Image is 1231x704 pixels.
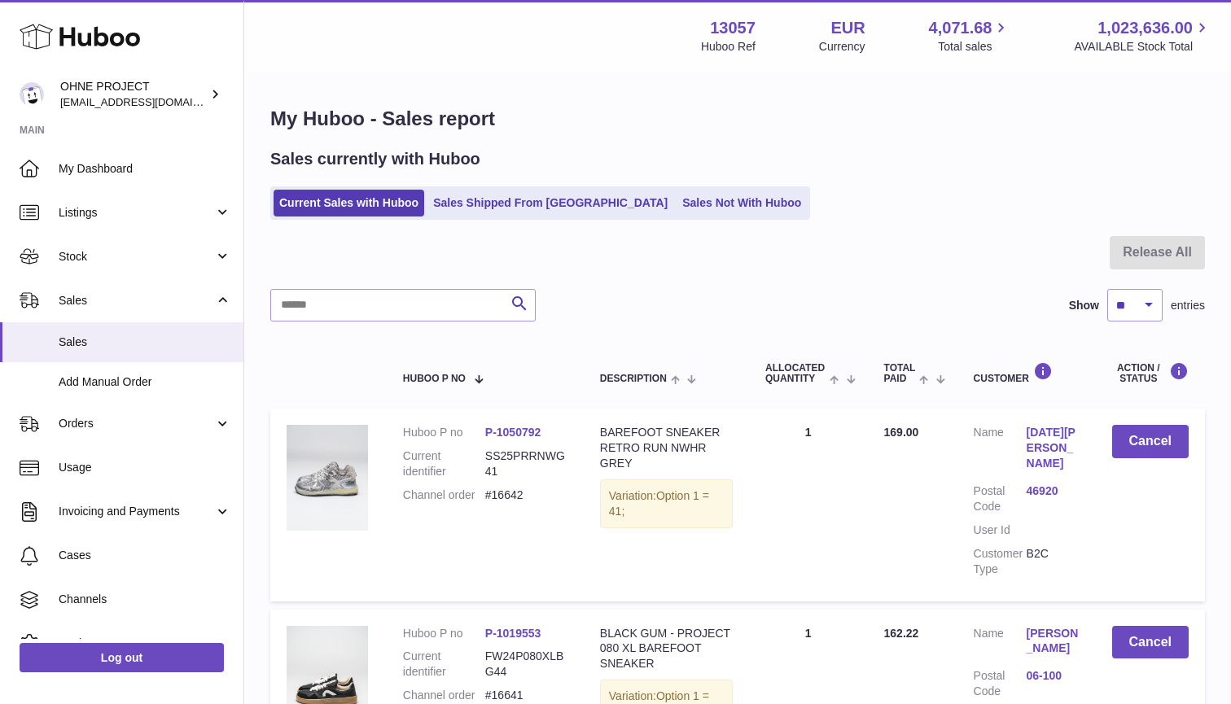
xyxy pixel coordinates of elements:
[600,479,733,528] div: Variation:
[485,627,541,640] a: P-1019553
[884,426,919,439] span: 169.00
[403,626,485,641] dt: Huboo P no
[677,190,807,216] a: Sales Not With Huboo
[1112,626,1189,659] button: Cancel
[485,448,567,479] dd: SS25PRRNWG41
[929,17,992,39] span: 4,071.68
[938,39,1010,55] span: Total sales
[819,39,865,55] div: Currency
[1027,425,1080,471] a: [DATE][PERSON_NAME]
[884,627,919,640] span: 162.22
[600,374,667,384] span: Description
[60,79,207,110] div: OHNE PROJECT
[59,249,214,265] span: Stock
[59,335,231,350] span: Sales
[701,39,756,55] div: Huboo Ref
[59,460,231,475] span: Usage
[1027,483,1080,499] a: 46920
[1027,546,1080,577] dd: B2C
[403,649,485,680] dt: Current identifier
[287,425,368,531] img: SILVER_BULLET_SMALL_dd011e34-a97a-4dbc-83db-de78c891a8ac.jpg
[485,649,567,680] dd: FW24P080XLBG44
[1027,668,1080,684] a: 06-100
[59,416,214,431] span: Orders
[974,626,1027,661] dt: Name
[1112,362,1189,384] div: Action / Status
[59,636,231,651] span: Settings
[1097,17,1193,39] span: 1,023,636.00
[974,425,1027,475] dt: Name
[974,523,1027,538] dt: User Id
[765,363,826,384] span: ALLOCATED Quantity
[59,548,231,563] span: Cases
[609,489,709,518] span: Option 1 = 41;
[485,426,541,439] a: P-1050792
[600,626,733,672] div: BLACK GUM - PROJECT 080 XL BAREFOOT SNEAKER
[403,688,485,703] dt: Channel order
[884,363,916,384] span: Total paid
[427,190,673,216] a: Sales Shipped From [GEOGRAPHIC_DATA]
[59,504,214,519] span: Invoicing and Payments
[20,643,224,672] a: Log out
[20,82,44,107] img: support@ohneproject.com
[600,425,733,471] div: BAREFOOT SNEAKER RETRO RUN NWHR GREY
[403,374,466,384] span: Huboo P no
[974,362,1080,384] div: Customer
[59,293,214,308] span: Sales
[270,106,1205,132] h1: My Huboo - Sales report
[485,488,567,503] dd: #16642
[59,374,231,390] span: Add Manual Order
[1112,425,1189,458] button: Cancel
[974,668,1027,699] dt: Postal Code
[1069,298,1099,313] label: Show
[749,409,868,601] td: 1
[1074,17,1211,55] a: 1,023,636.00 AVAILABLE Stock Total
[1074,39,1211,55] span: AVAILABLE Stock Total
[929,17,1011,55] a: 4,071.68 Total sales
[974,483,1027,514] dt: Postal Code
[403,448,485,479] dt: Current identifier
[1027,626,1080,657] a: [PERSON_NAME]
[270,148,480,170] h2: Sales currently with Huboo
[830,17,865,39] strong: EUR
[710,17,756,39] strong: 13057
[59,161,231,177] span: My Dashboard
[485,688,567,703] dd: #16641
[59,205,214,221] span: Listings
[403,425,485,440] dt: Huboo P no
[59,592,231,607] span: Channels
[974,546,1027,577] dt: Customer Type
[403,488,485,503] dt: Channel order
[274,190,424,216] a: Current Sales with Huboo
[60,95,239,108] span: [EMAIL_ADDRESS][DOMAIN_NAME]
[1171,298,1205,313] span: entries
